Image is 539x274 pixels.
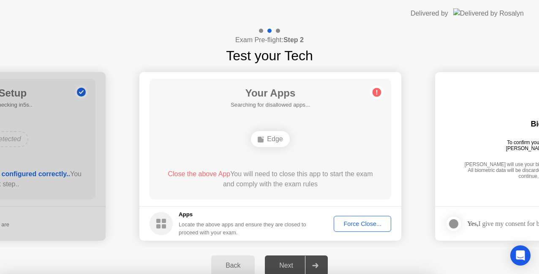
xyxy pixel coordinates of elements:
div: Locate the above apps and ensure they are closed to proceed with your exam. [179,220,307,236]
span: Close the above App [168,170,230,177]
div: Back [214,262,252,269]
strong: Yes, [467,220,478,227]
img: Delivered by Rosalyn [453,8,524,18]
div: Next [267,262,305,269]
div: Force Close... [337,220,388,227]
h4: Exam Pre-flight: [235,35,304,45]
b: Step 2 [283,36,304,43]
div: Edge [251,131,289,147]
div: Delivered by [411,8,448,19]
h1: Your Apps [231,86,310,101]
h5: Searching for disallowed apps... [231,101,310,109]
h5: Apps [179,210,307,219]
div: Open Intercom Messenger [510,245,531,266]
h1: Test your Tech [226,46,313,66]
div: You will need to close this app to start the exam and comply with the exam rules [162,169,379,189]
